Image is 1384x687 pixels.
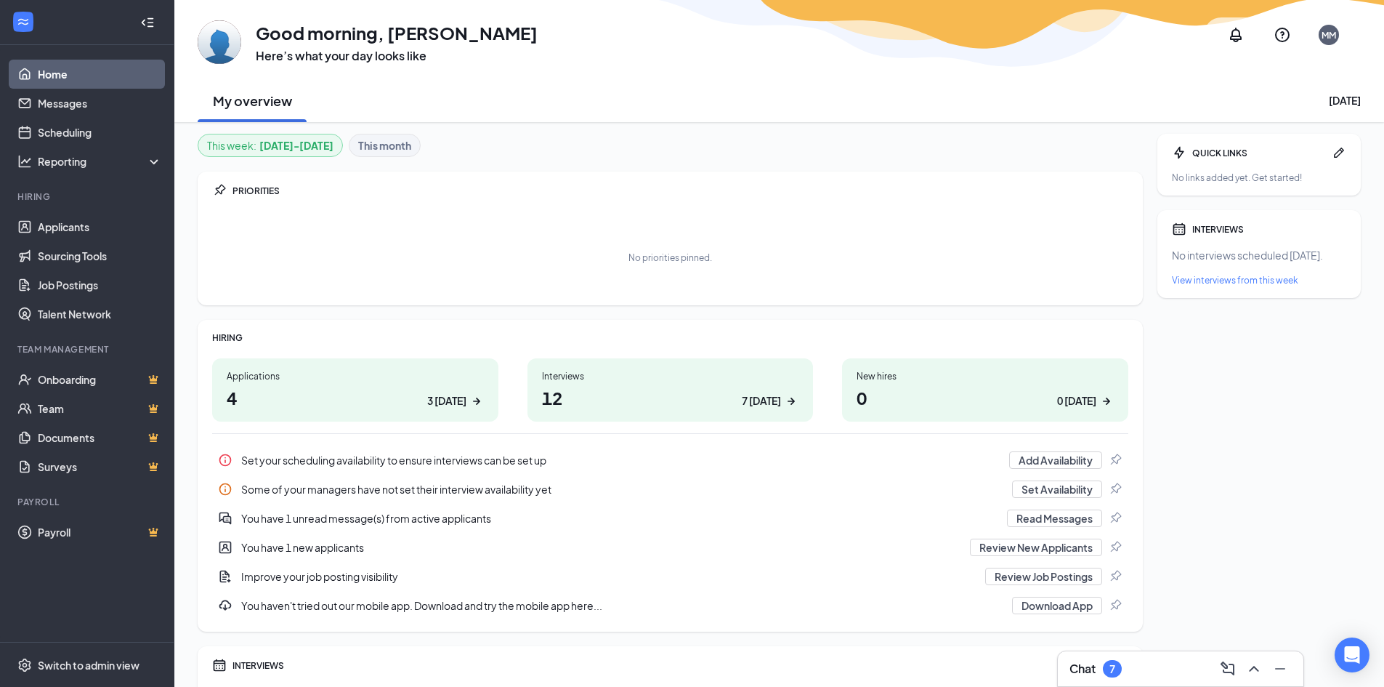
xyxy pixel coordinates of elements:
svg: Pin [1108,569,1122,584]
svg: Pin [1108,540,1122,555]
svg: WorkstreamLogo [16,15,31,29]
svg: Info [218,482,232,497]
div: Interviews [542,370,799,382]
a: TeamCrown [38,394,162,423]
div: You have 1 unread message(s) from active applicants [241,511,998,526]
div: Set your scheduling availability to ensure interviews can be set up [241,453,1000,467]
svg: Minimize [1271,660,1289,678]
a: DocumentAddImprove your job posting visibilityReview Job PostingsPin [212,562,1128,591]
div: Improve your job posting visibility [241,569,976,584]
a: OnboardingCrown [38,365,162,394]
a: Talent Network [38,300,162,329]
div: 3 [DATE] [427,393,466,409]
div: Hiring [17,190,159,203]
svg: Collapse [140,15,155,30]
svg: Pin [1108,453,1122,467]
div: You have 1 new applicants [212,533,1128,562]
button: Read Messages [1007,510,1102,527]
a: Interviews127 [DATE]ArrowRight [527,358,814,422]
a: Applications43 [DATE]ArrowRight [212,358,498,422]
div: Applications [227,370,484,382]
svg: UserEntity [218,540,232,555]
button: Review New Applicants [970,539,1102,556]
svg: Pin [212,183,227,198]
svg: Calendar [212,658,227,672]
a: Scheduling [38,118,162,147]
svg: DocumentAdd [218,569,232,584]
svg: Pin [1108,482,1122,497]
h1: 4 [227,385,484,410]
div: [DATE] [1329,93,1361,108]
b: This month [358,137,411,153]
svg: Pin [1108,511,1122,526]
div: Some of your managers have not set their interview availability yet [212,475,1128,504]
svg: QuestionInfo [1274,26,1291,44]
div: PRIORITIES [232,185,1128,197]
button: Download App [1012,597,1102,614]
div: No priorities pinned. [628,252,712,264]
div: MM [1322,29,1336,41]
a: Messages [38,89,162,118]
button: Review Job Postings [985,568,1102,585]
svg: Bolt [1172,145,1186,160]
h1: 12 [542,385,799,410]
h1: Good morning, [PERSON_NAME] [256,20,538,45]
div: 7 [1109,663,1115,675]
svg: ArrowRight [784,394,798,409]
a: UserEntityYou have 1 new applicantsReview New ApplicantsPin [212,533,1128,562]
a: DoubleChatActiveYou have 1 unread message(s) from active applicantsRead MessagesPin [212,504,1128,533]
svg: ChevronUp [1245,660,1263,678]
div: Open Intercom Messenger [1335,638,1369,672]
a: New hires00 [DATE]ArrowRight [842,358,1128,422]
svg: Pen [1332,145,1346,160]
div: Improve your job posting visibility [212,562,1128,591]
img: Michael McNamara [198,20,241,64]
div: INTERVIEWS [1192,223,1346,236]
div: You haven't tried out our mobile app. Download and try the mobile app here... [212,591,1128,620]
a: PayrollCrown [38,518,162,547]
div: You have 1 unread message(s) from active applicants [212,504,1128,533]
button: Set Availability [1012,481,1102,498]
a: Applicants [38,212,162,241]
div: Some of your managers have not set their interview availability yet [241,482,1003,497]
div: Team Management [17,343,159,355]
div: INTERVIEWS [232,659,1128,672]
a: InfoSet your scheduling availability to ensure interviews can be set upAdd AvailabilityPin [212,446,1128,475]
div: You have 1 new applicants [241,540,961,555]
b: [DATE] - [DATE] [259,137,333,153]
a: View interviews from this week [1172,274,1346,286]
svg: Calendar [1172,222,1186,236]
div: Payroll [17,496,159,508]
div: Set your scheduling availability to ensure interviews can be set up [212,446,1128,475]
button: ComposeMessage [1216,657,1239,680]
svg: Download [218,598,232,613]
svg: Info [218,453,232,467]
div: 0 [DATE] [1057,393,1096,409]
a: DocumentsCrown [38,423,162,452]
svg: Pin [1108,598,1122,613]
svg: DoubleChatActive [218,511,232,526]
div: QUICK LINKS [1192,147,1326,159]
button: Minimize [1268,657,1292,680]
h3: Chat [1069,661,1096,677]
div: You haven't tried out our mobile app. Download and try the mobile app here... [241,598,1003,613]
svg: Analysis [17,154,32,169]
a: DownloadYou haven't tried out our mobile app. Download and try the mobile app here...Download AppPin [212,591,1128,620]
button: Add Availability [1009,451,1102,469]
svg: ArrowRight [469,394,484,409]
h1: 0 [857,385,1114,410]
svg: ArrowRight [1099,394,1114,409]
a: Home [38,60,162,89]
div: Switch to admin view [38,658,139,672]
a: SurveysCrown [38,452,162,481]
svg: Settings [17,658,32,672]
h2: My overview [213,92,292,110]
div: Reporting [38,154,163,169]
a: InfoSome of your managers have not set their interview availability yetSet AvailabilityPin [212,475,1128,504]
h3: Here’s what your day looks like [256,48,538,64]
div: This week : [207,137,333,153]
div: HIRING [212,332,1128,344]
svg: ComposeMessage [1219,660,1237,678]
svg: Notifications [1227,26,1245,44]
